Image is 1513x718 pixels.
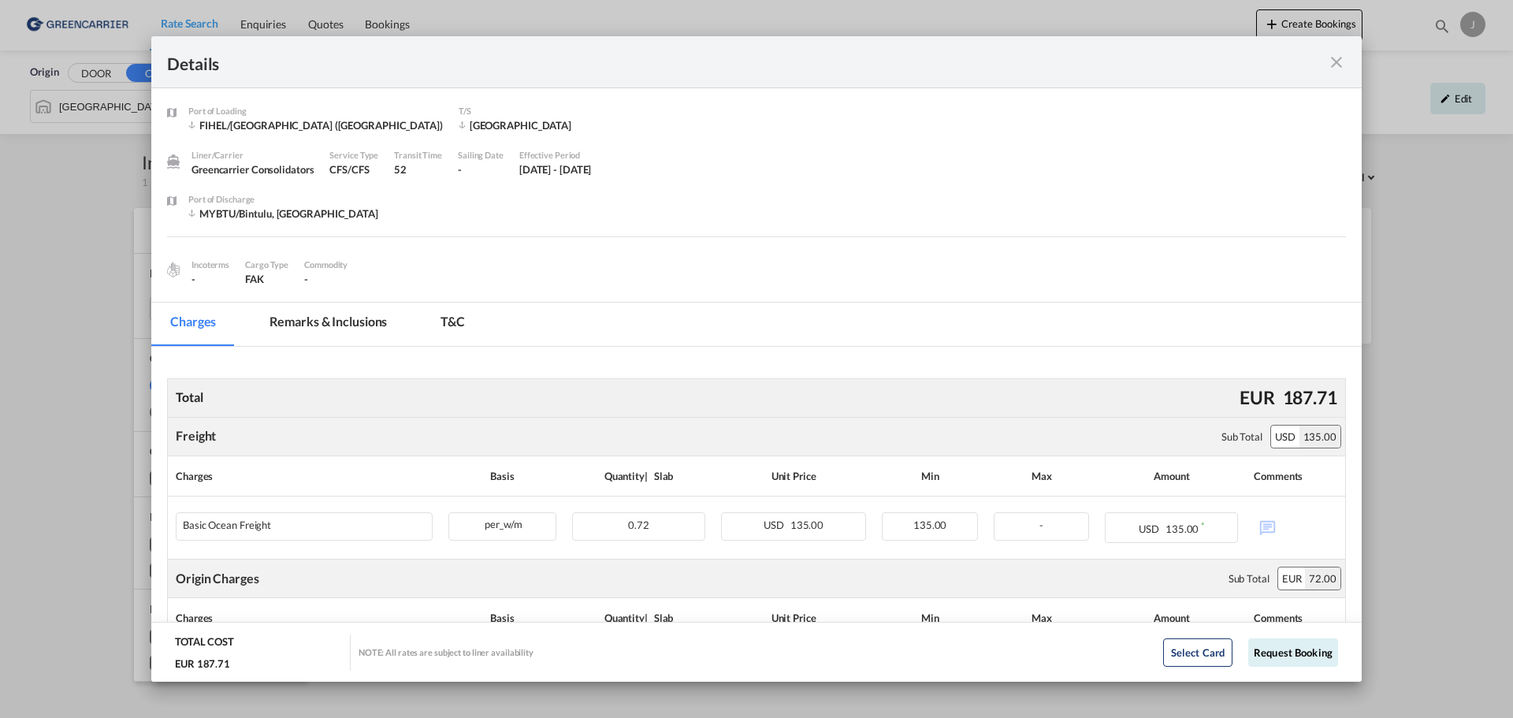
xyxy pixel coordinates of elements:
div: 1 Aug 2025 - 31 Aug 2025 [519,162,592,177]
div: 72.00 [1305,567,1340,590]
div: Incoterms [191,258,229,272]
th: Comments [1246,598,1345,638]
th: Comments [1246,456,1345,497]
md-icon: icon-close fg-AAA8AD m-0 cursor [1327,53,1346,72]
div: FAK [245,272,288,286]
div: Total [172,385,207,410]
md-tab-item: Charges [151,303,235,346]
div: Min [882,606,978,630]
div: Commodity [304,258,348,272]
div: Amount [1105,606,1238,630]
span: CFS/CFS [329,163,369,176]
div: Origin Charges [176,570,259,587]
div: Liner/Carrier [191,148,314,162]
div: Service Type [329,148,378,162]
div: 52 [394,162,442,177]
div: per_w/m [449,513,556,533]
span: USD [1139,523,1163,535]
span: - [1039,519,1043,531]
div: Sailing Date [458,148,504,162]
span: 0.72 [628,519,649,531]
div: Quantity | Slab [572,464,705,488]
div: Sub Total [1221,430,1262,444]
div: Quantity | Slab [572,606,705,630]
span: USD [764,519,788,531]
div: - [191,272,229,286]
span: 135.00 [790,519,823,531]
div: 135.00 [1299,426,1340,448]
div: Singapore [459,118,585,132]
md-tab-item: T&C [422,303,484,346]
div: Sub Total [1229,571,1270,586]
div: 187.71 [1279,381,1341,414]
div: - [458,162,504,177]
div: Basic Ocean Freight [183,519,271,531]
div: Min [882,464,978,488]
div: USD [1271,426,1299,448]
div: Effective Period [519,148,592,162]
span: - [304,273,308,285]
div: EUR [1278,567,1306,590]
div: Port of Loading [188,104,443,118]
md-dialog: Port of Loading ... [151,36,1362,683]
div: Greencarrier Consolidators [191,162,314,177]
div: Transit Time [394,148,442,162]
div: MYBTU/Bintulu, Sarawak [188,206,378,221]
div: Max [994,464,1090,488]
div: Cargo Type [245,258,288,272]
div: Basis [448,464,556,488]
div: EUR 187.71 [175,657,230,671]
div: Basis [448,606,556,630]
div: NOTE: All rates are subject to liner availability [359,646,533,658]
img: cargo.png [165,261,182,278]
md-tab-item: Remarks & Inclusions [251,303,406,346]
div: TOTAL COST [175,634,234,657]
div: Charges [176,606,433,630]
button: Request Booking [1248,638,1338,667]
div: Unit Price [721,606,866,630]
md-pagination-wrapper: Use the left and right arrow keys to navigate between tabs [151,303,500,346]
div: Port of Discharge [188,192,378,206]
div: Charges [176,464,433,488]
span: 135.00 [913,519,946,531]
button: Select Card [1163,638,1232,667]
div: Unit Price [721,464,866,488]
sup: Minimum amount [1201,520,1204,530]
div: T/S [459,104,585,118]
div: Details [167,52,1228,72]
div: Freight [176,427,216,445]
div: EUR [1236,381,1279,414]
div: Amount [1105,464,1238,488]
div: Max [994,606,1090,630]
span: 135.00 [1165,523,1199,535]
div: No Comments Available [1254,512,1337,540]
div: FIHEL/Helsingfors (Helsinki) [188,118,443,132]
